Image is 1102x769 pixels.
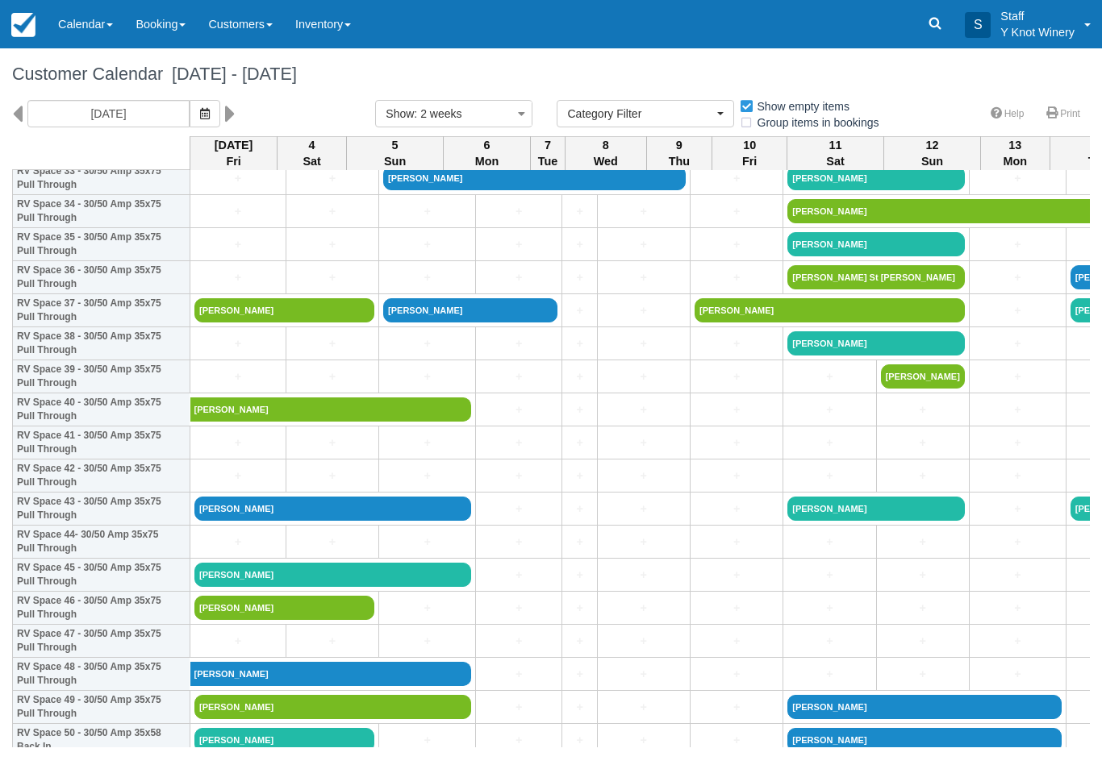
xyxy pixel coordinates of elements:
a: + [602,468,686,484]
a: + [290,633,374,650]
p: Y Knot Winery [1000,24,1075,40]
a: + [480,401,557,418]
a: + [974,501,1062,518]
a: + [383,434,471,451]
a: + [480,567,557,584]
a: + [602,600,686,617]
th: RV Space 42 - 30/50 Amp 35x75 Pull Through [13,459,190,493]
a: [PERSON_NAME] [194,497,471,521]
a: + [881,666,965,683]
a: + [695,699,778,716]
a: + [881,600,965,617]
a: + [566,567,592,584]
a: + [881,401,965,418]
a: + [383,368,471,385]
a: + [787,666,871,683]
a: + [974,302,1062,319]
a: [PERSON_NAME] [190,397,472,422]
a: + [480,534,557,551]
a: + [290,534,374,551]
a: + [290,170,374,187]
a: + [974,236,1062,253]
a: + [290,269,374,286]
th: RV Space 47 - 30/50 Amp 35x75 Pull Through [13,625,190,658]
a: + [602,401,686,418]
a: + [566,501,592,518]
a: + [787,368,871,385]
a: + [695,534,778,551]
th: 8 Wed [566,136,646,170]
a: [PERSON_NAME] [787,232,965,256]
a: + [974,170,1062,187]
th: RV Space 45 - 30/50 Amp 35x75 Pull Through [13,559,190,592]
a: + [480,699,557,716]
a: + [974,368,1062,385]
th: RV Space 35 - 30/50 Amp 35x75 Pull Through [13,228,190,261]
a: + [290,236,374,253]
span: Category Filter [567,106,713,122]
a: [PERSON_NAME] [194,695,471,719]
a: + [194,203,282,220]
a: + [480,732,557,749]
a: [PERSON_NAME] [787,497,965,521]
a: [PERSON_NAME] [881,364,965,389]
a: + [290,203,374,220]
a: + [383,468,471,484]
a: + [566,302,592,319]
a: + [194,269,282,286]
th: 10 Fri [712,136,787,170]
th: 6 Mon [444,136,531,170]
a: + [602,236,686,253]
a: + [194,468,282,484]
a: + [695,633,778,650]
a: + [194,633,282,650]
a: + [290,368,374,385]
th: [DATE] Fri [190,136,278,170]
a: + [881,468,965,484]
span: Show [386,107,414,120]
a: + [602,633,686,650]
a: [PERSON_NAME] [194,563,471,587]
button: Show: 2 weeks [375,100,532,127]
a: + [974,401,1062,418]
a: + [566,732,592,749]
a: + [194,335,282,352]
a: [PERSON_NAME] [194,596,374,620]
a: + [480,468,557,484]
th: RV Space 50 - 30/50 Amp 35x58 Back In [13,724,190,757]
a: + [974,434,1062,451]
a: + [480,633,557,650]
a: + [695,236,778,253]
a: [PERSON_NAME] [190,662,472,686]
a: + [695,567,778,584]
a: [PERSON_NAME] [787,166,965,190]
th: RV Space 40 - 30/50 Amp 35x75 Pull Through [13,393,190,426]
a: Print [1037,102,1090,126]
th: RV Space 38 - 30/50 Amp 35x75 Pull Through [13,327,190,360]
a: [PERSON_NAME] [695,298,965,322]
a: + [566,401,592,418]
a: [PERSON_NAME] [194,298,374,322]
a: + [194,434,282,451]
a: + [566,203,592,220]
th: RV Space 33 - 30/50 Amp 35x75 Pull Through [13,162,190,195]
span: Show empty items [739,100,862,111]
a: + [383,633,471,650]
a: + [480,368,557,385]
a: + [602,699,686,716]
a: + [974,468,1062,484]
th: RV Space 41 - 30/50 Amp 35x75 Pull Through [13,426,190,459]
img: checkfront-main-nav-mini-logo.png [11,13,35,37]
a: + [383,269,471,286]
span: Group items in bookings [739,116,892,127]
a: [PERSON_NAME] [787,331,965,355]
p: Staff [1000,8,1075,24]
a: + [881,434,965,451]
a: + [974,269,1062,286]
a: Help [981,102,1034,126]
th: 9 Thu [646,136,712,170]
a: + [383,732,471,749]
a: + [695,732,778,749]
a: + [383,203,471,220]
span: : 2 weeks [414,107,461,120]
